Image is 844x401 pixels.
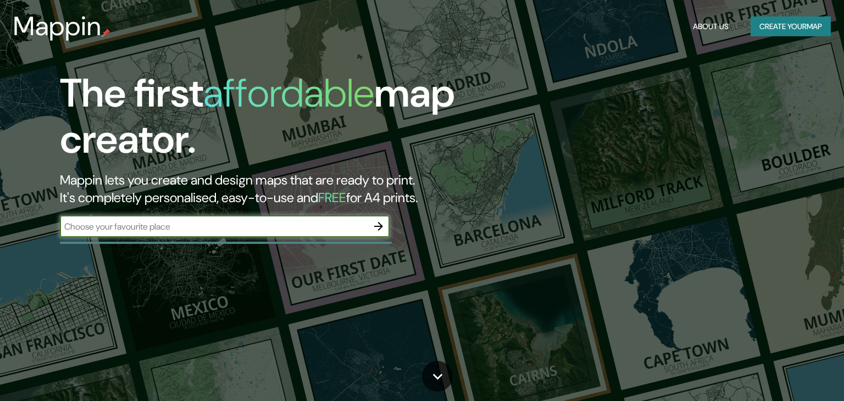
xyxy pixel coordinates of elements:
[318,189,346,206] h5: FREE
[102,29,110,37] img: mappin-pin
[60,220,368,233] input: Choose your favourite place
[60,171,482,207] h2: Mappin lets you create and design maps that are ready to print. It's completely personalised, eas...
[751,16,831,37] button: Create yourmap
[13,11,102,42] h3: Mappin
[60,70,482,171] h1: The first map creator.
[203,68,374,119] h1: affordable
[688,16,733,37] button: About Us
